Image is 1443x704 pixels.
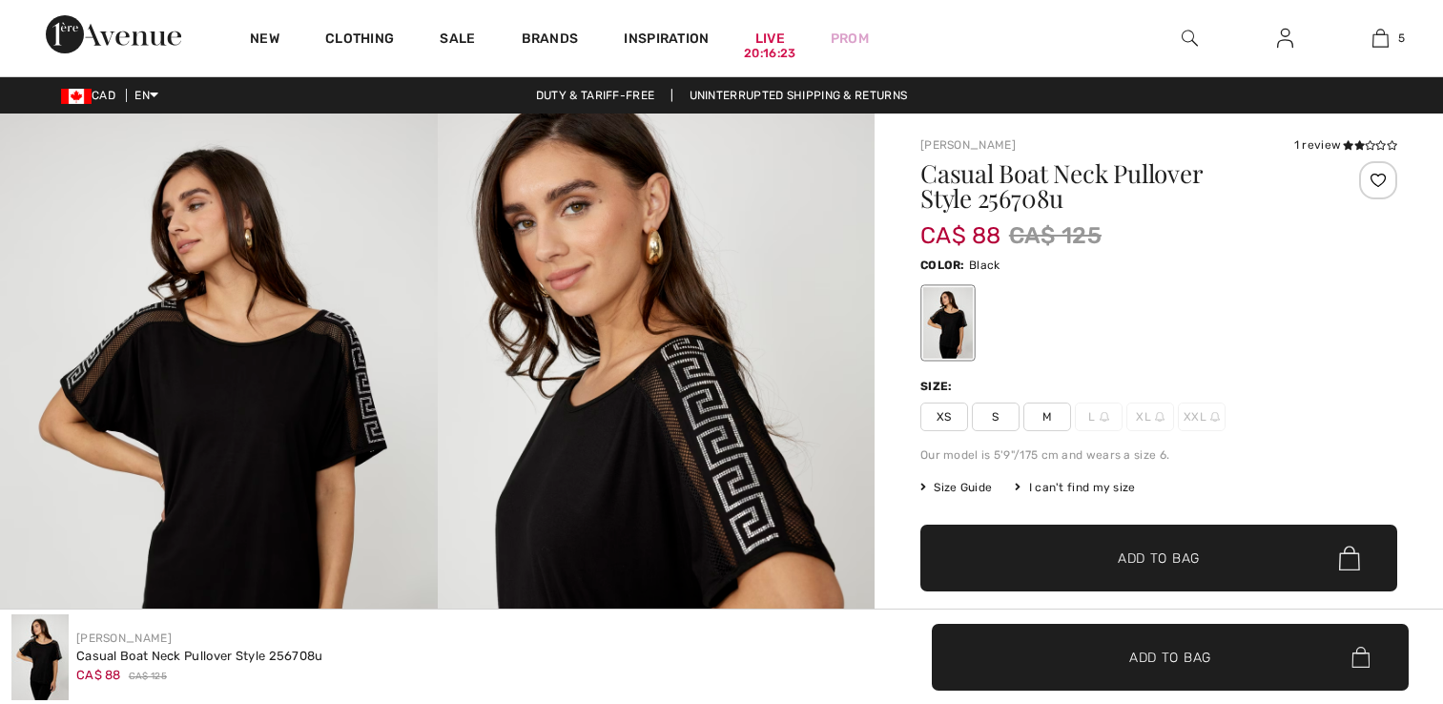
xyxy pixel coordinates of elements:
[1351,647,1370,668] img: Bag.svg
[920,161,1318,211] h1: Casual Boat Neck Pullover Style 256708u
[920,138,1016,152] a: [PERSON_NAME]
[972,403,1020,431] span: S
[250,31,279,51] a: New
[755,29,785,49] a: Live20:16:23
[1262,27,1309,51] a: Sign In
[1294,136,1397,154] div: 1 review
[624,31,709,51] span: Inspiration
[920,203,1001,249] span: CA$ 88
[76,647,323,666] div: Casual Boat Neck Pullover Style 256708u
[1126,403,1174,431] span: XL
[1182,27,1198,50] img: search the website
[920,479,992,496] span: Size Guide
[969,259,1000,272] span: Black
[522,31,579,51] a: Brands
[76,668,121,682] span: CA$ 88
[1015,479,1135,496] div: I can't find my size
[923,287,973,359] div: Black
[1333,27,1427,50] a: 5
[1372,27,1389,50] img: My Bag
[61,89,123,102] span: CAD
[46,15,181,53] img: 1ère Avenue
[11,614,69,700] img: Casual Boat Neck Pullover Style 256708U
[932,624,1409,691] button: Add to Bag
[1398,30,1405,47] span: 5
[1118,549,1200,569] span: Add to Bag
[1129,647,1211,667] span: Add to Bag
[1100,412,1109,422] img: ring-m.svg
[920,259,965,272] span: Color:
[1155,412,1165,422] img: ring-m.svg
[1023,403,1071,431] span: M
[1075,403,1123,431] span: L
[76,632,172,645] a: [PERSON_NAME]
[920,403,968,431] span: XS
[325,31,394,51] a: Clothing
[1210,412,1220,422] img: ring-m.svg
[744,45,795,63] div: 20:16:23
[920,446,1397,464] div: Our model is 5'9"/175 cm and wears a size 6.
[1339,546,1360,570] img: Bag.svg
[134,89,158,102] span: EN
[920,378,957,395] div: Size:
[920,525,1397,591] button: Add to Bag
[831,29,869,49] a: Prom
[1178,403,1226,431] span: XXL
[440,31,475,51] a: Sale
[1009,218,1102,253] span: CA$ 125
[61,89,92,104] img: Canadian Dollar
[129,670,167,684] span: CA$ 125
[1277,27,1293,50] img: My Info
